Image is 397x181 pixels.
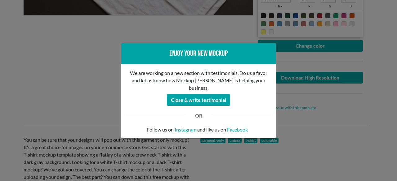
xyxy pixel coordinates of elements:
p: Follow us on and like us on [126,126,271,133]
a: Instagram [175,126,196,133]
p: We are working on a new section with testimonials. Do us a favor and let us know how Mockup [PERS... [126,69,271,92]
div: OR [190,112,207,119]
a: Close & write testimonial [167,95,230,101]
button: Close & write testimonial [167,94,230,106]
a: Facebook [227,126,248,133]
div: Enjoy your new mockup [126,48,271,59]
